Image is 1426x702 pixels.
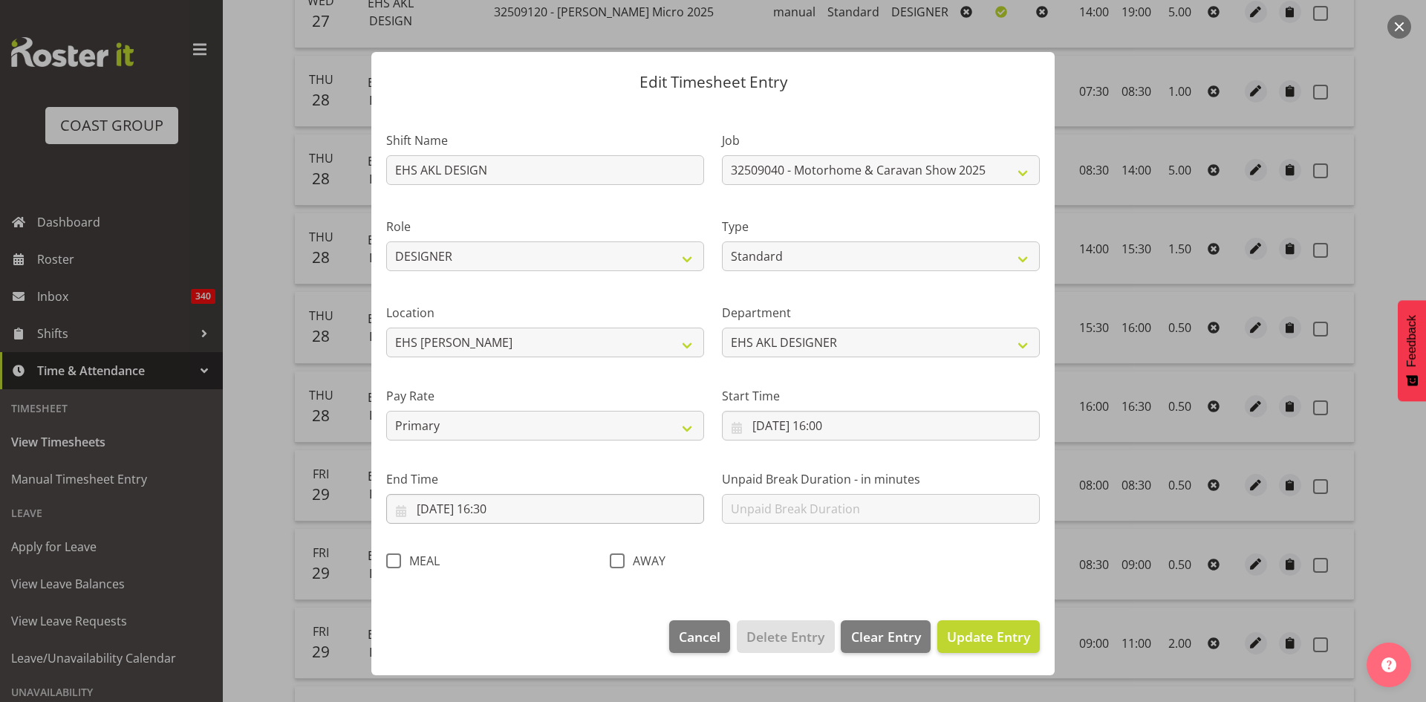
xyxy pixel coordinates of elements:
[386,218,704,235] label: Role
[737,620,834,653] button: Delete Entry
[851,627,921,646] span: Clear Entry
[401,553,440,568] span: MEAL
[722,494,1040,524] input: Unpaid Break Duration
[386,387,704,405] label: Pay Rate
[386,131,704,149] label: Shift Name
[722,470,1040,488] label: Unpaid Break Duration - in minutes
[841,620,930,653] button: Clear Entry
[669,620,730,653] button: Cancel
[386,74,1040,90] p: Edit Timesheet Entry
[947,628,1030,646] span: Update Entry
[679,627,720,646] span: Cancel
[1381,657,1396,672] img: help-xxl-2.png
[1405,315,1419,367] span: Feedback
[722,387,1040,405] label: Start Time
[722,411,1040,441] input: Click to select...
[386,470,704,488] label: End Time
[1398,300,1426,401] button: Feedback - Show survey
[386,494,704,524] input: Click to select...
[386,304,704,322] label: Location
[722,304,1040,322] label: Department
[722,218,1040,235] label: Type
[746,627,824,646] span: Delete Entry
[937,620,1040,653] button: Update Entry
[625,553,665,568] span: AWAY
[386,155,704,185] input: Shift Name
[722,131,1040,149] label: Job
